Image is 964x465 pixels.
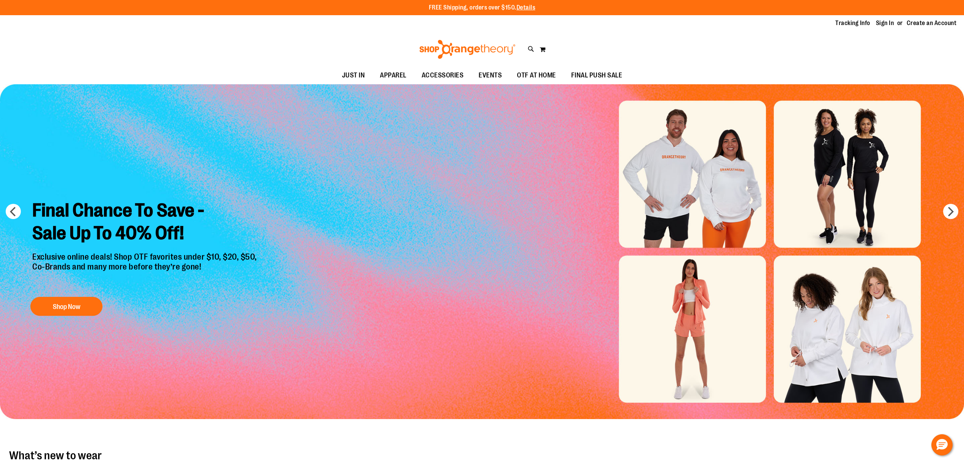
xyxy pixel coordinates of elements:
[9,449,955,462] h2: What’s new to wear
[429,3,536,12] p: FREE Shipping, orders over $150.
[517,4,536,11] a: Details
[931,434,953,456] button: Hello, have a question? Let’s chat.
[422,67,464,84] span: ACCESSORIES
[30,297,102,316] button: Shop Now
[835,19,870,27] a: Tracking Info
[564,67,630,84] a: FINAL PUSH SALE
[517,67,556,84] span: OTF AT HOME
[943,204,958,219] button: next
[380,67,406,84] span: APPAREL
[571,67,622,84] span: FINAL PUSH SALE
[479,67,502,84] span: EVENTS
[414,67,471,84] a: ACCESSORIES
[471,67,509,84] a: EVENTS
[418,40,517,59] img: Shop Orangetheory
[372,67,414,84] a: APPAREL
[334,67,373,84] a: JUST IN
[6,204,21,219] button: prev
[509,67,564,84] a: OTF AT HOME
[876,19,894,27] a: Sign In
[27,193,265,320] a: Final Chance To Save -Sale Up To 40% Off! Exclusive online deals! Shop OTF favorites under $10, $...
[342,67,365,84] span: JUST IN
[27,193,265,252] h2: Final Chance To Save - Sale Up To 40% Off!
[27,252,265,289] p: Exclusive online deals! Shop OTF favorites under $10, $20, $50, Co-Brands and many more before th...
[907,19,957,27] a: Create an Account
